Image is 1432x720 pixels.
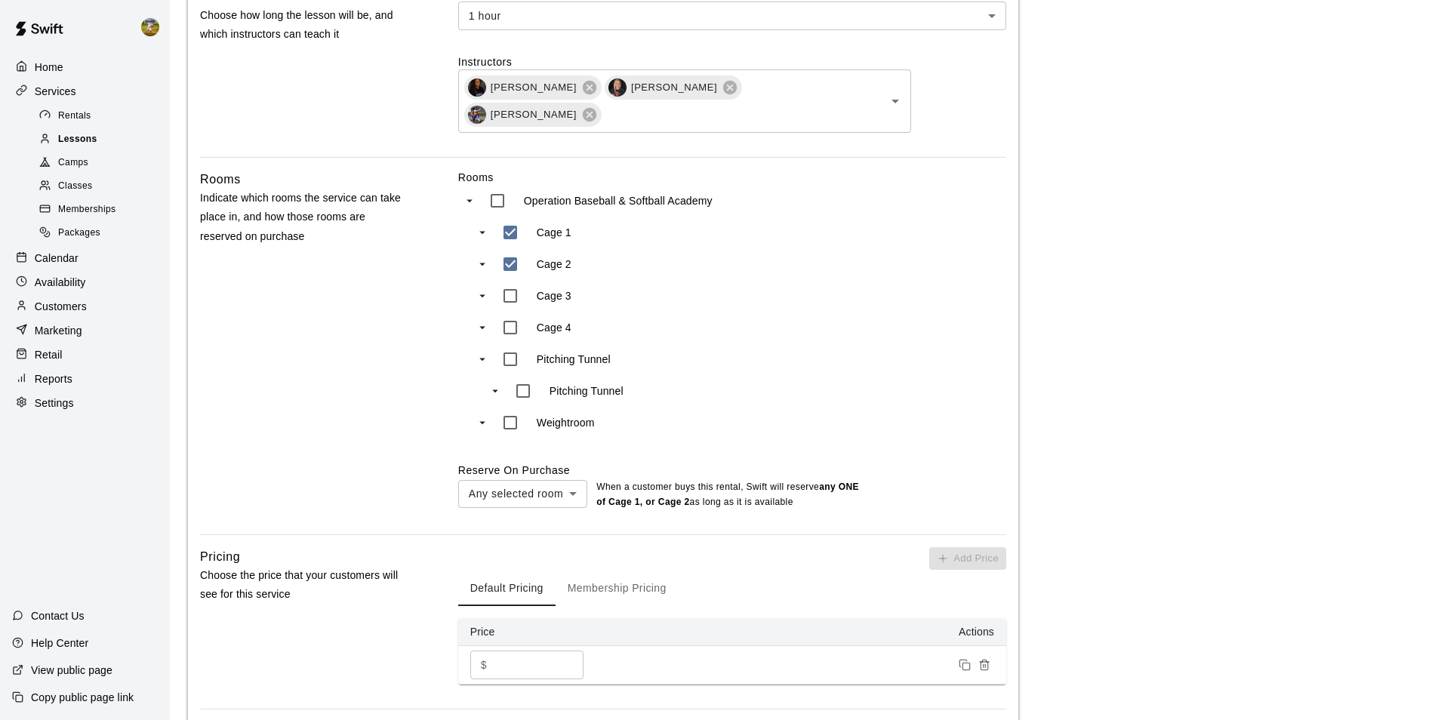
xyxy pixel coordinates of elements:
[58,226,100,241] span: Packages
[468,106,486,124] img: Chirstina Moncivais
[537,257,571,272] p: Cage 2
[622,80,726,95] span: [PERSON_NAME]
[36,129,164,150] div: Lessons
[36,104,170,128] a: Rentals
[458,618,609,646] th: Price
[596,480,861,510] p: When a customer buys this rental , Swift will reserve as long as it is available
[596,482,859,507] b: any ONE of Cage 1, or Cage 2
[524,193,713,208] p: Operation Baseball & Softball Academy
[955,655,975,675] button: Duplicate price
[458,2,1006,29] div: 1 hour
[12,343,158,366] a: Retail
[35,347,63,362] p: Retail
[458,185,760,438] ul: swift facility view
[464,75,602,100] div: Kylie Hernandez[PERSON_NAME]
[537,288,571,303] p: Cage 3
[458,480,587,508] div: Any selected room
[885,91,906,112] button: Open
[537,225,571,240] p: Cage 1
[200,6,410,44] p: Choose how long the lesson will be, and which instructors can teach it
[200,189,410,246] p: Indicate which rooms the service can take place in, and how those rooms are reserved on purchase
[35,395,74,411] p: Settings
[12,271,158,294] a: Availability
[482,80,586,95] span: [PERSON_NAME]
[537,320,571,335] p: Cage 4
[200,547,240,567] h6: Pricing
[200,170,241,189] h6: Rooms
[458,464,570,476] label: Reserve On Purchase
[36,152,164,174] div: Camps
[31,608,85,623] p: Contact Us
[138,12,170,42] div: Jhonny Montoya
[36,175,170,198] a: Classes
[35,323,82,338] p: Marketing
[58,179,92,194] span: Classes
[458,170,1006,185] label: Rooms
[31,663,112,678] p: View public page
[550,383,624,398] p: Pitching Tunnel
[609,618,1006,646] th: Actions
[58,132,97,147] span: Lessons
[58,109,91,124] span: Rentals
[36,152,170,175] a: Camps
[35,275,86,290] p: Availability
[36,128,170,151] a: Lessons
[605,75,742,100] div: Christine Kulick[PERSON_NAME]
[36,222,170,245] a: Packages
[36,176,164,197] div: Classes
[200,566,410,604] p: Choose the price that your customers will see for this service
[12,319,158,342] a: Marketing
[975,655,994,675] button: Remove price
[458,570,556,606] button: Default Pricing
[537,415,595,430] p: Weightroom
[12,392,158,414] a: Settings
[12,80,158,103] a: Services
[141,18,159,36] img: Jhonny Montoya
[12,247,158,269] a: Calendar
[556,570,679,606] button: Membership Pricing
[35,299,87,314] p: Customers
[12,295,158,318] a: Customers
[12,56,158,78] a: Home
[537,352,611,367] p: Pitching Tunnel
[458,54,1006,69] label: Instructors
[12,368,158,390] a: Reports
[31,635,88,651] p: Help Center
[36,106,164,127] div: Rentals
[58,155,88,171] span: Camps
[36,199,164,220] div: Memberships
[35,371,72,386] p: Reports
[58,202,115,217] span: Memberships
[35,251,79,266] p: Calendar
[31,690,134,705] p: Copy public page link
[468,78,486,97] img: Kylie Hernandez
[482,107,586,122] span: [PERSON_NAME]
[35,60,63,75] p: Home
[464,103,602,127] div: Chirstina Moncivais[PERSON_NAME]
[35,84,76,99] p: Services
[36,198,170,222] a: Memberships
[608,78,627,97] img: Christine Kulick
[36,223,164,244] div: Packages
[481,657,487,673] p: $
